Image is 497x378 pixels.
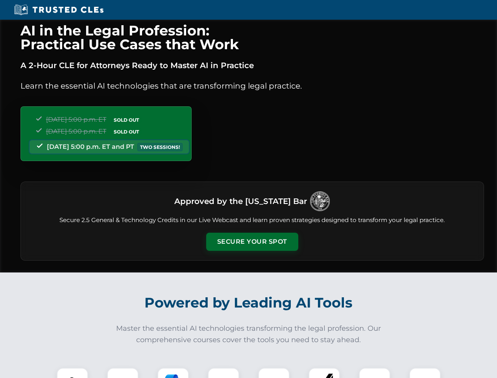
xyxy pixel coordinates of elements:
span: SOLD OUT [111,116,142,124]
p: A 2-Hour CLE for Attorneys Ready to Master AI in Practice [20,59,484,72]
span: [DATE] 5:00 p.m. ET [46,128,106,135]
img: Logo [310,191,330,211]
h1: AI in the Legal Profession: Practical Use Cases that Work [20,24,484,51]
p: Secure 2.5 General & Technology Credits in our Live Webcast and learn proven strategies designed ... [30,216,474,225]
h3: Approved by the [US_STATE] Bar [174,194,307,208]
p: Master the essential AI technologies transforming the legal profession. Our comprehensive courses... [111,323,386,346]
span: SOLD OUT [111,128,142,136]
p: Learn the essential AI technologies that are transforming legal practice. [20,80,484,92]
img: Trusted CLEs [12,4,106,16]
span: [DATE] 5:00 p.m. ET [46,116,106,123]
h2: Powered by Leading AI Tools [31,289,467,317]
button: Secure Your Spot [206,233,298,251]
